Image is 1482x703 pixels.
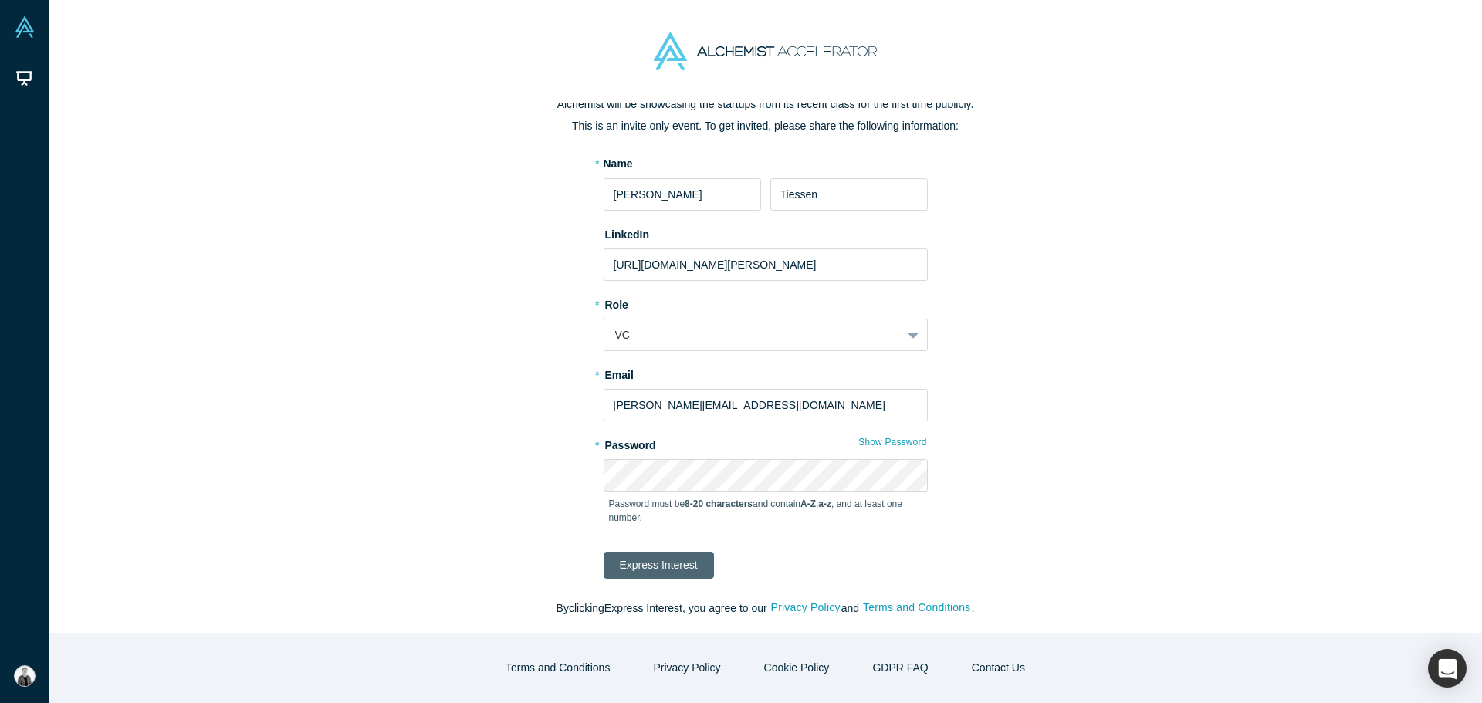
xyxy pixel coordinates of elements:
p: By clicking Express Interest , you agree to our and . [442,600,1090,617]
a: GDPR FAQ [856,654,944,681]
p: Alchemist will be showcasing the startups from its recent class for the first time publicly. [442,96,1090,113]
strong: 8-20 characters [685,499,753,509]
button: Contact Us [956,654,1041,681]
button: Show Password [858,432,927,452]
img: Peter Misek's Account [14,665,36,687]
label: Role [604,292,928,313]
button: Terms and Conditions [862,599,972,617]
strong: a-z [818,499,831,509]
strong: A-Z [800,499,816,509]
label: Password [604,432,928,454]
p: This is an invite only event. To get invited, please share the following information: [442,118,1090,134]
button: Cookie Policy [748,654,846,681]
input: Last Name [770,178,928,211]
button: Terms and Conditions [489,654,626,681]
img: Alchemist Accelerator Logo [654,32,876,70]
img: Alchemist Vault Logo [14,16,36,38]
div: VC [615,327,891,343]
label: Name [604,156,633,172]
label: LinkedIn [604,221,650,243]
label: Email [604,362,928,384]
p: Password must be and contain , , and at least one number. [609,497,922,525]
button: Express Interest [604,552,714,579]
input: First Name [604,178,761,211]
button: Privacy Policy [637,654,736,681]
button: Privacy Policy [770,599,841,617]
